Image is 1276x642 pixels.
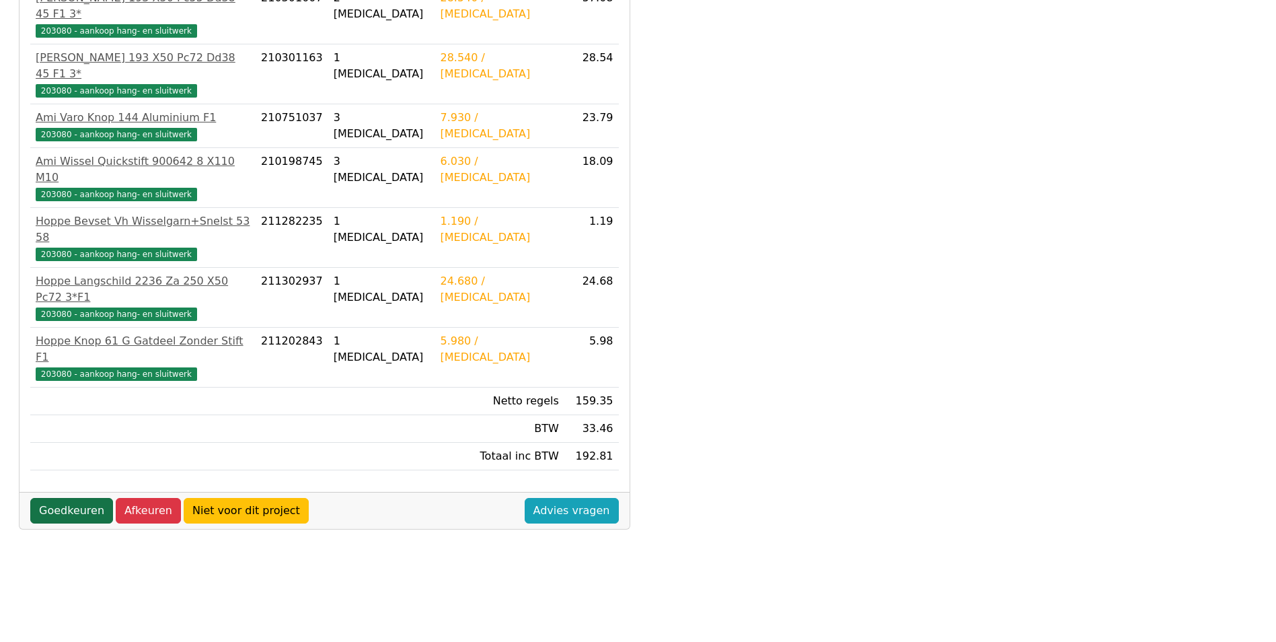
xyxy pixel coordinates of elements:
[334,273,430,306] div: 1 [MEDICAL_DATA]
[564,388,619,415] td: 159.35
[36,50,250,98] a: [PERSON_NAME] 193 X50 Pc72 Dd38 45 F1 3*203080 - aankoop hang- en sluitwerk
[256,268,328,328] td: 211302937
[334,110,430,142] div: 3 [MEDICAL_DATA]
[564,415,619,443] td: 33.46
[256,208,328,268] td: 211282235
[36,333,250,365] div: Hoppe Knop 61 G Gatdeel Zonder Stift F1
[36,110,250,142] a: Ami Varo Knop 144 Aluminium F1203080 - aankoop hang- en sluitwerk
[256,104,328,148] td: 210751037
[256,148,328,208] td: 210198745
[440,153,558,186] div: 6.030 / [MEDICAL_DATA]
[36,308,197,321] span: 203080 - aankoop hang- en sluitwerk
[440,273,558,306] div: 24.680 / [MEDICAL_DATA]
[36,110,250,126] div: Ami Varo Knop 144 Aluminium F1
[36,153,250,186] div: Ami Wissel Quickstift 900642 8 X110 M10
[36,333,250,382] a: Hoppe Knop 61 G Gatdeel Zonder Stift F1203080 - aankoop hang- en sluitwerk
[435,388,564,415] td: Netto regels
[36,273,250,322] a: Hoppe Langschild 2236 Za 250 X50 Pc72 3*F1203080 - aankoop hang- en sluitwerk
[564,208,619,268] td: 1.19
[525,498,619,524] a: Advies vragen
[36,128,197,141] span: 203080 - aankoop hang- en sluitwerk
[564,148,619,208] td: 18.09
[36,213,250,262] a: Hoppe Bevset Vh Wisselgarn+Snelst 53 58203080 - aankoop hang- en sluitwerk
[564,104,619,148] td: 23.79
[256,328,328,388] td: 211202843
[36,50,250,82] div: [PERSON_NAME] 193 X50 Pc72 Dd38 45 F1 3*
[36,213,250,246] div: Hoppe Bevset Vh Wisselgarn+Snelst 53 58
[435,415,564,443] td: BTW
[36,84,197,98] span: 203080 - aankoop hang- en sluitwerk
[435,443,564,470] td: Totaal inc BTW
[36,273,250,306] div: Hoppe Langschild 2236 Za 250 X50 Pc72 3*F1
[36,367,197,381] span: 203080 - aankoop hang- en sluitwerk
[334,213,430,246] div: 1 [MEDICAL_DATA]
[184,498,309,524] a: Niet voor dit project
[36,24,197,38] span: 203080 - aankoop hang- en sluitwerk
[256,44,328,104] td: 210301163
[334,333,430,365] div: 1 [MEDICAL_DATA]
[564,44,619,104] td: 28.54
[564,268,619,328] td: 24.68
[440,213,558,246] div: 1.190 / [MEDICAL_DATA]
[440,50,558,82] div: 28.540 / [MEDICAL_DATA]
[334,153,430,186] div: 3 [MEDICAL_DATA]
[116,498,181,524] a: Afkeuren
[564,443,619,470] td: 192.81
[440,333,558,365] div: 5.980 / [MEDICAL_DATA]
[334,50,430,82] div: 1 [MEDICAL_DATA]
[36,153,250,202] a: Ami Wissel Quickstift 900642 8 X110 M10203080 - aankoop hang- en sluitwerk
[564,328,619,388] td: 5.98
[440,110,558,142] div: 7.930 / [MEDICAL_DATA]
[36,248,197,261] span: 203080 - aankoop hang- en sluitwerk
[36,188,197,201] span: 203080 - aankoop hang- en sluitwerk
[30,498,113,524] a: Goedkeuren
